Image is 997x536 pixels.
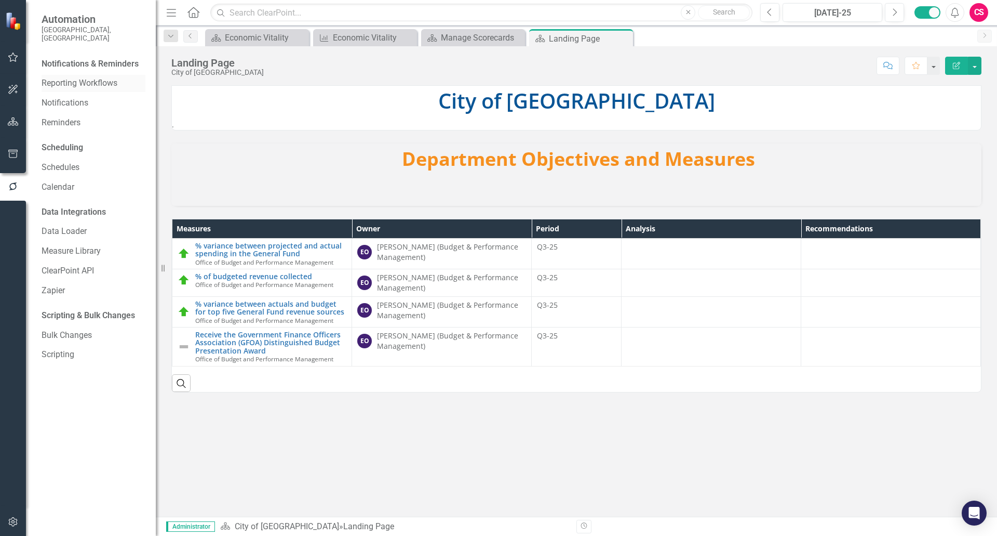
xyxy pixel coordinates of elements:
[171,69,264,76] div: City of [GEOGRAPHIC_DATA]
[438,86,715,115] span: City of [GEOGRAPHIC_DATA]
[377,242,526,263] div: [PERSON_NAME] (Budget & Performance Management)
[357,245,372,259] div: EO
[195,355,333,363] span: Office of Budget and Performance Management
[537,300,616,310] div: Q3-25
[42,349,145,361] a: Scripting
[622,328,801,367] td: Double-Click to Edit
[195,272,346,280] a: % of budgeted revenue collected
[537,242,616,252] div: Q3-25
[377,331,526,351] div: [PERSON_NAME] (Budget & Performance Management)
[698,5,750,20] button: Search
[42,142,83,154] div: Scheduling
[783,3,882,22] button: [DATE]-25
[333,31,414,44] div: Economic Vitality
[220,521,569,533] div: »
[352,328,532,367] td: Double-Click to Edit
[537,272,616,283] div: Q3-25
[172,296,352,327] td: Double-Click to Edit Right Click for Context Menu
[172,328,352,367] td: Double-Click to Edit Right Click for Context Menu
[801,328,981,367] td: Double-Click to Edit
[962,501,987,526] div: Open Intercom Messenger
[352,269,532,296] td: Double-Click to Edit
[166,521,215,532] span: Administrator
[352,238,532,269] td: Double-Click to Edit
[195,316,333,324] span: Office of Budget and Performance Management
[235,521,339,531] a: City of [GEOGRAPHIC_DATA]
[352,296,532,327] td: Double-Click to Edit
[357,276,372,290] div: EO
[172,117,981,130] p: .
[42,25,145,43] small: [GEOGRAPHIC_DATA], [GEOGRAPHIC_DATA]
[622,238,801,269] td: Double-Click to Edit
[377,300,526,321] div: [PERSON_NAME] (Budget & Performance Management)
[178,306,190,318] img: On Track (80% or higher)
[377,272,526,293] div: [PERSON_NAME] (Budget & Performance Management)
[42,265,145,277] a: ClearPoint API
[42,245,145,257] a: Measure Library
[195,258,333,266] span: Office of Budget and Performance Management
[357,303,372,318] div: EO
[713,8,735,16] span: Search
[42,162,145,174] a: Schedules
[195,280,333,289] span: Office of Budget and Performance Management
[171,57,264,69] div: Landing Page
[42,97,145,109] a: Notifications
[786,7,879,19] div: [DATE]-25
[195,331,346,355] a: Receive the Government Finance Officers Association (GFOA) Distinguished Budget Presentation Award
[537,331,616,341] div: Q3-25
[178,247,190,260] img: On Track (80% or higher)
[42,58,139,70] div: Notifications & Reminders
[42,285,145,297] a: Zapier
[801,238,981,269] td: Double-Click to Edit
[5,12,23,30] img: ClearPoint Strategy
[424,31,522,44] a: Manage Scorecards
[172,269,352,296] td: Double-Click to Edit Right Click for Context Menu
[178,341,190,353] img: Not Defined
[42,206,106,218] div: Data Integrations
[178,274,190,286] img: On Track (80% or higher)
[316,31,414,44] a: Economic Vitality
[195,242,346,258] a: % variance between projected and actual spending in the General Fund
[195,300,346,316] a: % variance between actuals and budget for top five General Fund revenue sources
[210,4,752,22] input: Search ClearPoint...
[225,31,306,44] div: Economic Vitality
[42,117,145,129] a: Reminders
[969,3,988,22] button: CS
[180,149,976,169] h3: Department Objectives and Measures
[801,269,981,296] td: Double-Click to Edit
[42,77,145,89] a: Reporting Workflows
[549,32,630,45] div: Landing Page
[42,13,145,25] span: Automation
[801,296,981,327] td: Double-Click to Edit
[42,181,145,193] a: Calendar
[208,31,306,44] a: Economic Vitality
[343,521,394,531] div: Landing Page
[42,310,135,322] div: Scripting & Bulk Changes
[622,296,801,327] td: Double-Click to Edit
[42,330,145,342] a: Bulk Changes
[42,226,145,238] a: Data Loader
[172,238,352,269] td: Double-Click to Edit Right Click for Context Menu
[441,31,522,44] div: Manage Scorecards
[622,269,801,296] td: Double-Click to Edit
[357,334,372,348] div: EO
